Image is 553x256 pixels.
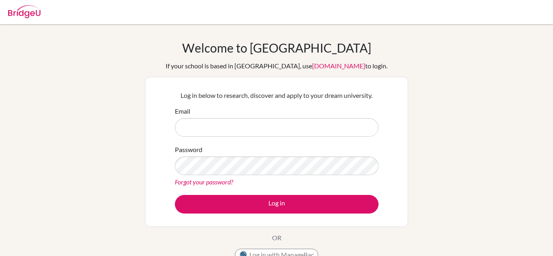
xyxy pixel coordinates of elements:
a: [DOMAIN_NAME] [312,62,365,70]
h1: Welcome to [GEOGRAPHIC_DATA] [182,40,371,55]
label: Password [175,145,202,154]
p: Log in below to research, discover and apply to your dream university. [175,91,379,100]
button: Log in [175,195,379,214]
img: Bridge-U [8,5,40,18]
p: OR [272,233,281,243]
div: If your school is based in [GEOGRAPHIC_DATA], use to login. [166,61,387,71]
a: Forgot your password? [175,178,233,186]
label: Email [175,106,190,116]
